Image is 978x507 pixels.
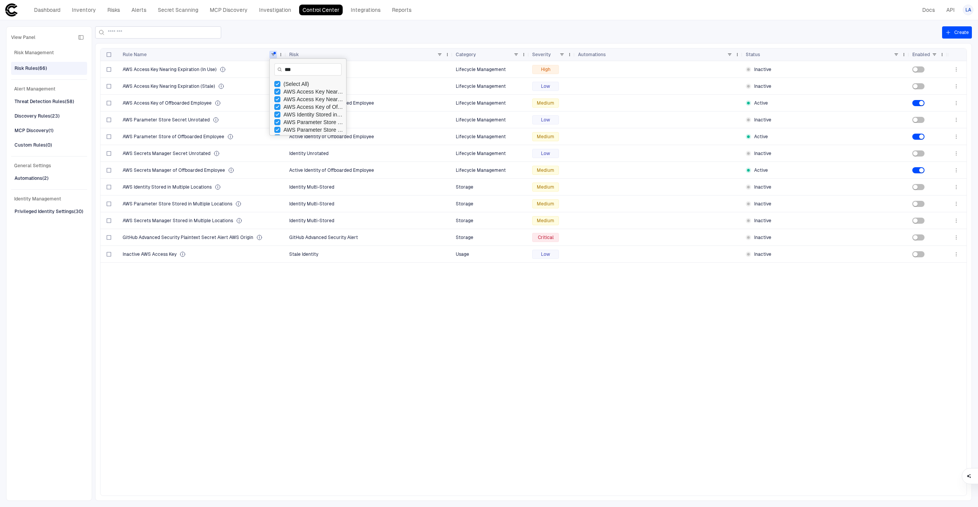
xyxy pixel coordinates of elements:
span: Lifecycle Management [456,151,506,156]
span: Active [754,167,768,173]
span: Lifecycle Management [456,67,506,72]
span: Rule Name [123,52,147,58]
div: The identity is duplicated across multiple storage locations, increasing the risk of mismanagemen... [236,218,242,224]
span: Inactive [754,83,771,89]
div: AWS Access Key Nearing Expiration (Stale) [283,96,343,102]
span: Active Identity of Offboarded Employee [289,134,374,139]
span: Identity Multi-Stored [289,184,334,190]
div: The identity is approaching its expiration date and will soon become inactive, potentially disrup... [218,83,224,89]
span: Active [754,134,768,140]
div: Threat Detection Rules (58) [15,98,74,105]
span: Inactive [754,201,771,207]
span: Risk [289,52,299,58]
div: An active identity of an employee who has been offboarded from the organization, posing a potenti... [215,100,221,106]
span: Medium [537,184,554,190]
span: GitHub Advanced Security Plaintext Secret Alert AWS Origin [123,234,253,241]
span: Identity Multi-Stored [289,201,334,207]
div: The identity is duplicated across multiple storage locations, increasing the risk of mismanagemen... [215,184,221,190]
a: MCP Discovery [206,5,251,15]
div: AWS Parameter Store Stored in Multiple Locations [283,127,343,133]
a: Secret Scanning [154,5,202,15]
span: Usage [456,252,469,257]
div: Privileged Identity Settings (30) [15,208,83,215]
span: Risk Management [11,48,87,57]
a: Control Center [299,5,343,15]
span: General Settings [11,161,87,170]
input: Search filter values [274,63,342,76]
button: LA [963,5,973,15]
span: Alert Management [11,84,87,94]
span: Inactive [754,117,771,123]
span: Critical [538,234,554,241]
span: Severity [532,52,551,58]
span: Stale Identity [289,252,318,257]
a: Investigation [256,5,295,15]
div: Filter List [270,80,346,179]
div: An active identity of an employee who has been offboarded from the organization, posing a potenti... [227,134,233,140]
span: Automations [578,52,606,58]
div: Column Filter [269,58,347,136]
span: Lifecycle Management [456,168,506,173]
span: Storage [456,201,473,207]
div: Discovery Rules (23) [15,113,60,119]
span: Inactive [754,184,771,190]
span: Lifecycle Management [456,84,506,89]
div: Risk Rules (66) [15,65,47,72]
span: Low [541,83,550,89]
div: AWS Identity Stored in Multiple Locations [283,111,343,118]
span: Storage [456,235,473,240]
span: AWS Parameter Store of Offboarded Employee [123,134,224,140]
a: Inventory [68,5,99,15]
div: The identity has remained unused for an extended period, suggesting it may no longer be necessary... [180,251,186,257]
span: Category [456,52,476,58]
span: Inactive AWS Access Key [123,251,176,257]
span: AWS Secrets Manager Secret Unrotated [123,150,210,157]
span: AWS Access Key Nearing Expiration (In Use) [123,66,217,73]
span: AWS Identity Stored in Multiple Locations [123,184,212,190]
div: AWS Access Key Nearing Expiration (In Use) [283,89,343,95]
a: Docs [919,5,938,15]
a: Dashboard [31,5,64,15]
a: Integrations [347,5,384,15]
a: Reports [389,5,415,15]
span: LA [965,7,971,13]
span: GitHub Advanced Security Alert [289,235,358,240]
span: Low [541,251,550,257]
span: Medium [537,167,554,173]
div: Plaintext secrets found by GitHub Advanced Security to be hardcoded in code [256,234,262,241]
span: Inactive [754,234,771,241]
span: AWS Secrets Manager of Offboarded Employee [123,167,225,173]
span: AWS Secrets Manager Stored in Multiple Locations [123,218,233,224]
span: View Panel [11,34,36,40]
span: Storage [456,184,473,190]
span: Identity Multi-Stored [289,218,334,223]
span: Low [541,117,550,123]
span: Status [746,52,760,58]
div: AWS Parameter Store Secret Unrotated [283,119,343,125]
span: Storage [456,218,473,223]
span: Lifecycle Management [456,117,506,123]
div: MCP Discovery (1) [15,127,53,134]
div: The identity is approaching its expiration date and will soon become inactive, potentially disrup... [220,66,226,73]
div: (Select All) [283,81,343,87]
span: Inactive [754,150,771,157]
div: An active identity of an employee who has been offboarded from the organization, posing a potenti... [228,167,234,173]
div: Custom Rules (0) [15,142,52,149]
a: Alerts [128,5,150,15]
span: AWS Access Key Nearing Expiration (Stale) [123,83,215,89]
span: Active Identity of Offboarded Employee [289,168,374,173]
span: Medium [537,201,554,207]
span: Low [541,150,550,157]
span: Lifecycle Management [456,134,506,139]
div: The identity is duplicated across multiple storage locations, increasing the risk of mismanagemen... [235,201,241,207]
div: AWS Access Key of Offboarded Employee [283,104,343,110]
span: Inactive [754,218,771,224]
span: Medium [537,134,554,140]
span: Active [754,100,768,106]
a: API [943,5,958,15]
span: Lifecycle Management [456,100,506,106]
span: Inactive [754,251,771,257]
span: AWS Parameter Store Stored in Multiple Locations [123,201,232,207]
span: High [541,66,551,73]
span: AWS Parameter Store Secret Unrotated [123,117,210,123]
